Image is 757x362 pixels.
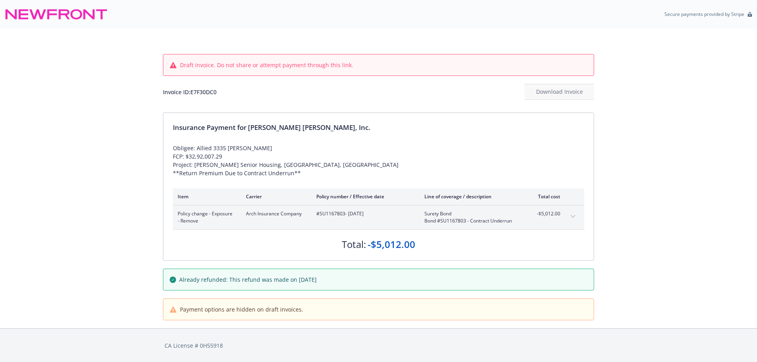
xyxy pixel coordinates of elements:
[180,61,353,69] span: Draft invoice. Do not share or attempt payment through this link.
[179,275,317,284] span: Already refunded: This refund was made on [DATE]
[316,210,412,217] span: #SU1167803 - [DATE]
[424,210,518,217] span: Surety Bond
[664,11,744,17] p: Secure payments provided by Stripe
[342,238,366,251] div: Total:
[246,210,304,217] span: Arch Insurance Company
[246,193,304,200] div: Carrier
[173,205,584,229] div: Policy change - Exposure - RemoveArch Insurance Company#SU1167803- [DATE]Surety BondBond #SU11678...
[525,84,594,100] button: Download Invoice
[368,238,415,251] div: -$5,012.00
[424,193,518,200] div: Line of coverage / description
[424,217,518,225] span: Bond #SU1167803 - Contract Underrun
[316,193,412,200] div: Policy number / Effective date
[178,210,233,225] span: Policy change - Exposure - Remove
[567,210,579,223] button: expand content
[173,144,584,177] div: Obligee: Allied 3335 [PERSON_NAME] FCP: $32,92,007.29 Project: [PERSON_NAME] Senior Housing, [GEO...
[525,84,594,99] div: Download Invoice
[165,341,592,350] div: CA License # 0H55918
[180,305,303,314] span: Payment options are hidden on draft invoices.
[173,122,584,133] div: Insurance Payment for [PERSON_NAME] [PERSON_NAME], Inc.
[178,193,233,200] div: Item
[163,88,217,96] div: Invoice ID: E7F30DC0
[424,210,518,225] span: Surety BondBond #SU1167803 - Contract Underrun
[530,210,560,217] span: -$5,012.00
[530,193,560,200] div: Total cost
